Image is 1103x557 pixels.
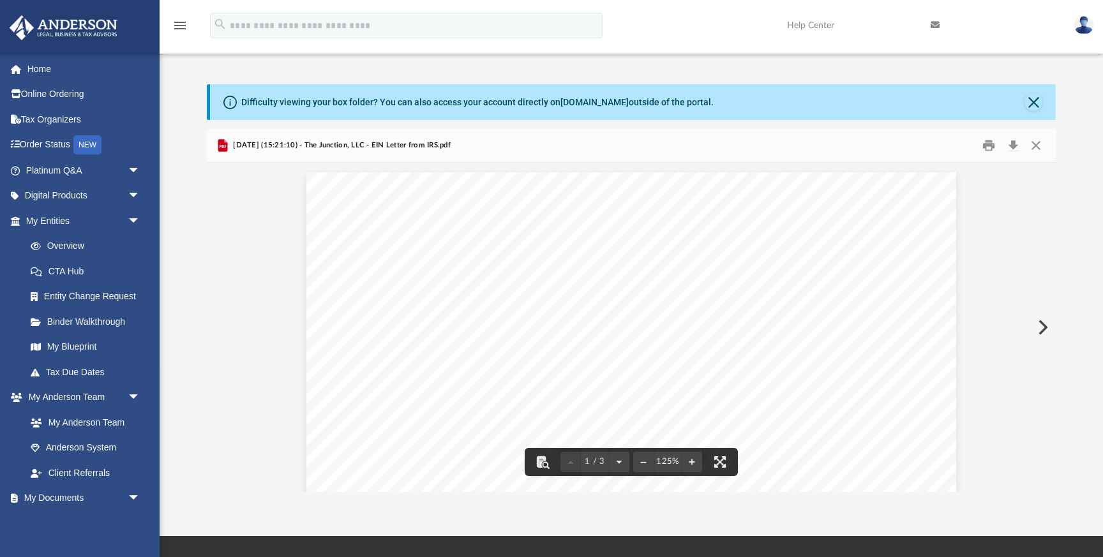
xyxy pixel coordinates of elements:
div: NEW [73,135,101,154]
a: Client Referrals [18,460,153,486]
div: Document Viewer [207,163,1056,492]
i: menu [172,18,188,33]
button: Zoom out [633,448,654,476]
a: Digital Productsarrow_drop_down [9,183,160,209]
a: Tax Organizers [9,107,160,132]
div: Current zoom level [654,457,682,466]
span: [DATE] (15:21:10) - The Junction, LLC - EIN Letter from IRS.pdf [230,140,451,151]
a: Anderson System [18,435,153,461]
span: arrow_drop_down [128,208,153,234]
button: Close [1024,93,1042,111]
a: CTA Hub [18,258,160,284]
button: Zoom in [682,448,702,476]
a: Entity Change Request [18,284,160,309]
a: Tax Due Dates [18,359,160,385]
img: User Pic [1074,16,1093,34]
button: Enter fullscreen [706,448,734,476]
a: My Anderson Team [18,410,147,435]
button: 1 / 3 [581,448,609,476]
div: Preview [207,129,1056,492]
a: Order StatusNEW [9,132,160,158]
span: arrow_drop_down [128,385,153,411]
button: Download [1002,135,1024,155]
a: My Blueprint [18,334,153,360]
button: Close [1024,135,1047,155]
a: My Documentsarrow_drop_down [9,486,153,511]
span: 1 / 3 [581,457,609,466]
img: Anderson Advisors Platinum Portal [6,15,121,40]
button: Next page [609,448,629,476]
a: Home [9,56,160,82]
button: Print [977,135,1002,155]
div: Difficulty viewing your box folder? You can also access your account directly on outside of the p... [241,96,714,109]
span: arrow_drop_down [128,158,153,184]
a: Platinum Q&Aarrow_drop_down [9,158,160,183]
button: Next File [1028,309,1056,345]
button: Toggle findbar [529,448,557,476]
a: My Entitiesarrow_drop_down [9,208,160,234]
a: [DOMAIN_NAME] [560,97,629,107]
a: Overview [18,234,160,259]
span: arrow_drop_down [128,183,153,209]
div: File preview [207,163,1056,492]
a: My Anderson Teamarrow_drop_down [9,385,153,410]
a: Binder Walkthrough [18,309,160,334]
a: Online Ordering [9,82,160,107]
span: arrow_drop_down [128,486,153,512]
a: Box [18,510,147,536]
i: search [213,17,227,31]
a: menu [172,24,188,33]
